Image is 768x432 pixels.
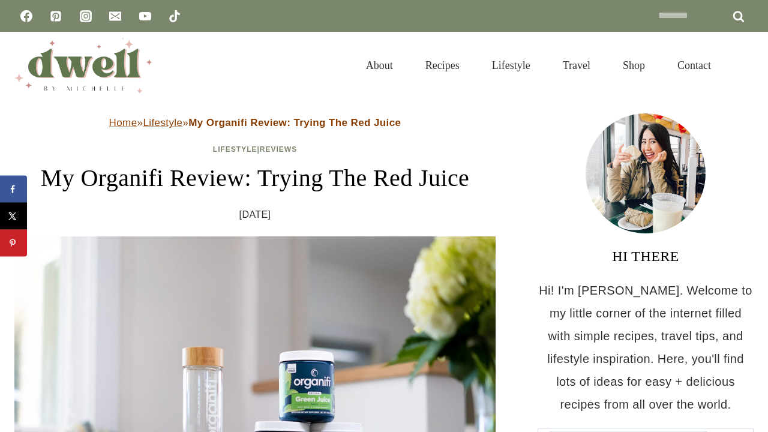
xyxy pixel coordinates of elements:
[661,44,727,86] a: Contact
[133,4,157,28] a: YouTube
[538,279,754,416] p: Hi! I'm [PERSON_NAME]. Welcome to my little corner of the internet filled with simple recipes, tr...
[607,44,661,86] a: Shop
[44,4,68,28] a: Pinterest
[260,145,297,154] a: Reviews
[547,44,607,86] a: Travel
[538,245,754,267] h3: HI THERE
[350,44,409,86] a: About
[188,117,401,128] strong: My Organifi Review: Trying The Red Juice
[476,44,547,86] a: Lifestyle
[74,4,98,28] a: Instagram
[350,44,727,86] nav: Primary Navigation
[213,145,297,154] span: |
[14,4,38,28] a: Facebook
[103,4,127,28] a: Email
[14,160,496,196] h1: My Organifi Review: Trying The Red Juice
[213,145,257,154] a: Lifestyle
[109,117,401,128] span: » »
[733,55,754,76] button: View Search Form
[14,38,152,93] img: DWELL by michelle
[239,206,271,224] time: [DATE]
[163,4,187,28] a: TikTok
[109,117,137,128] a: Home
[409,44,476,86] a: Recipes
[143,117,182,128] a: Lifestyle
